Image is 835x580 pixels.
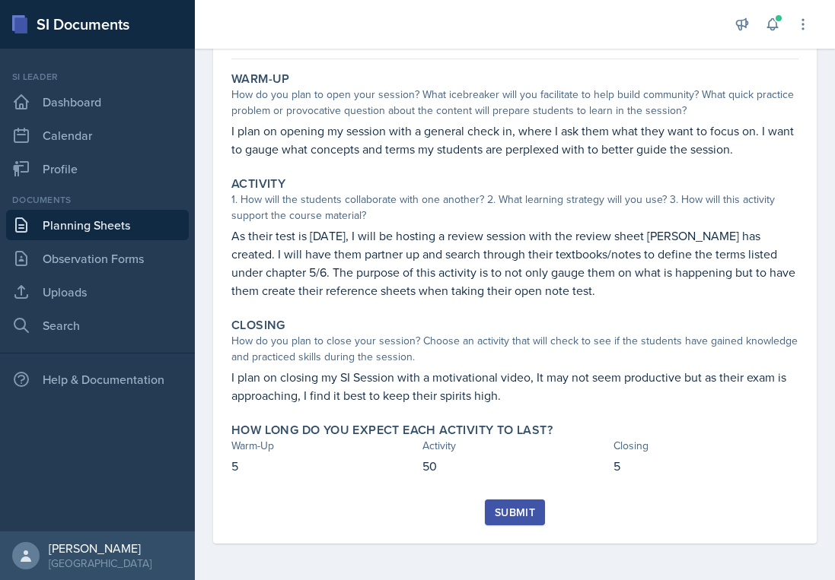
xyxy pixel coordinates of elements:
[6,193,189,207] div: Documents
[422,438,607,454] div: Activity
[6,70,189,84] div: Si leader
[485,499,545,525] button: Submit
[6,120,189,151] a: Calendar
[231,457,416,475] p: 5
[231,318,285,333] label: Closing
[614,457,798,475] p: 5
[614,438,798,454] div: Closing
[231,368,798,404] p: I plan on closing my SI Session with a motivational video, It may not seem productive but as thei...
[6,277,189,307] a: Uploads
[231,438,416,454] div: Warm-Up
[231,176,285,192] label: Activity
[6,243,189,274] a: Observation Forms
[6,310,189,341] a: Search
[231,71,290,87] label: Warm-Up
[231,423,553,438] label: How long do you expect each activity to last?
[231,122,798,158] p: I plan on opening my session with a general check in, where I ask them what they want to focus on...
[6,364,189,395] div: Help & Documentation
[422,457,607,475] p: 50
[231,333,798,365] div: How do you plan to close your session? Choose an activity that will check to see if the students ...
[6,154,189,184] a: Profile
[49,540,151,556] div: [PERSON_NAME]
[231,227,798,300] p: As their test is [DATE], I will be hosting a review session with the review sheet [PERSON_NAME] h...
[231,192,798,223] div: 1. How will the students collaborate with one another? 2. What learning strategy will you use? 3....
[6,210,189,240] a: Planning Sheets
[495,506,535,518] div: Submit
[49,556,151,571] div: [GEOGRAPHIC_DATA]
[231,87,798,119] div: How do you plan to open your session? What icebreaker will you facilitate to help build community...
[6,87,189,117] a: Dashboard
